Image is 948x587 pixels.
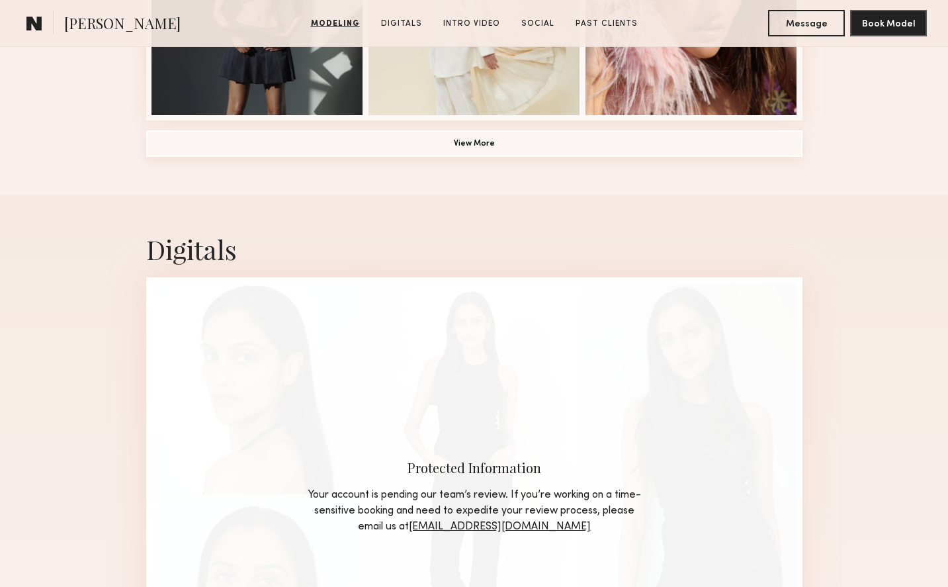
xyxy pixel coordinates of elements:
[768,10,845,36] button: Message
[850,17,927,28] a: Book Model
[570,18,643,30] a: Past Clients
[64,13,181,36] span: [PERSON_NAME]
[306,487,643,535] div: Your account is pending our team’s review. If you’re working on a time-sensitive booking and need...
[376,18,427,30] a: Digitals
[306,459,643,476] div: Protected Information
[438,18,505,30] a: Intro Video
[516,18,560,30] a: Social
[146,232,802,267] div: Digitals
[146,130,802,157] button: View More
[306,18,365,30] a: Modeling
[409,521,591,532] a: [EMAIL_ADDRESS][DOMAIN_NAME]
[850,10,927,36] button: Book Model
